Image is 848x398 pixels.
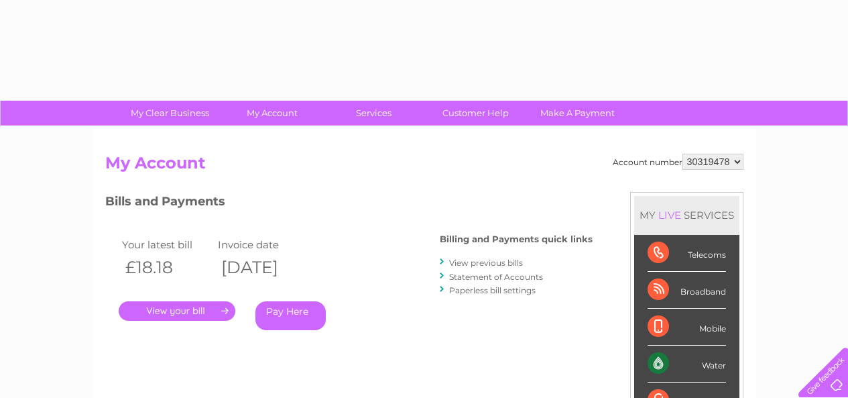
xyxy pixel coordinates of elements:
div: Telecoms [648,235,726,272]
td: Invoice date [215,236,311,254]
a: . [119,301,235,321]
div: Mobile [648,309,726,346]
th: £18.18 [119,254,215,281]
a: Paperless bill settings [449,285,536,295]
div: Water [648,346,726,383]
a: Pay Here [255,301,326,330]
div: Account number [613,154,743,170]
h4: Billing and Payments quick links [440,234,593,244]
td: Your latest bill [119,236,215,254]
th: [DATE] [215,254,311,281]
a: Make A Payment [522,101,633,126]
a: View previous bills [449,258,523,268]
a: Services [318,101,429,126]
a: My Clear Business [115,101,225,126]
a: Statement of Accounts [449,272,543,282]
h3: Bills and Payments [105,192,593,215]
div: LIVE [656,209,684,221]
a: Customer Help [420,101,531,126]
a: My Account [217,101,327,126]
div: MY SERVICES [634,196,739,234]
div: Broadband [648,272,726,309]
h2: My Account [105,154,743,179]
